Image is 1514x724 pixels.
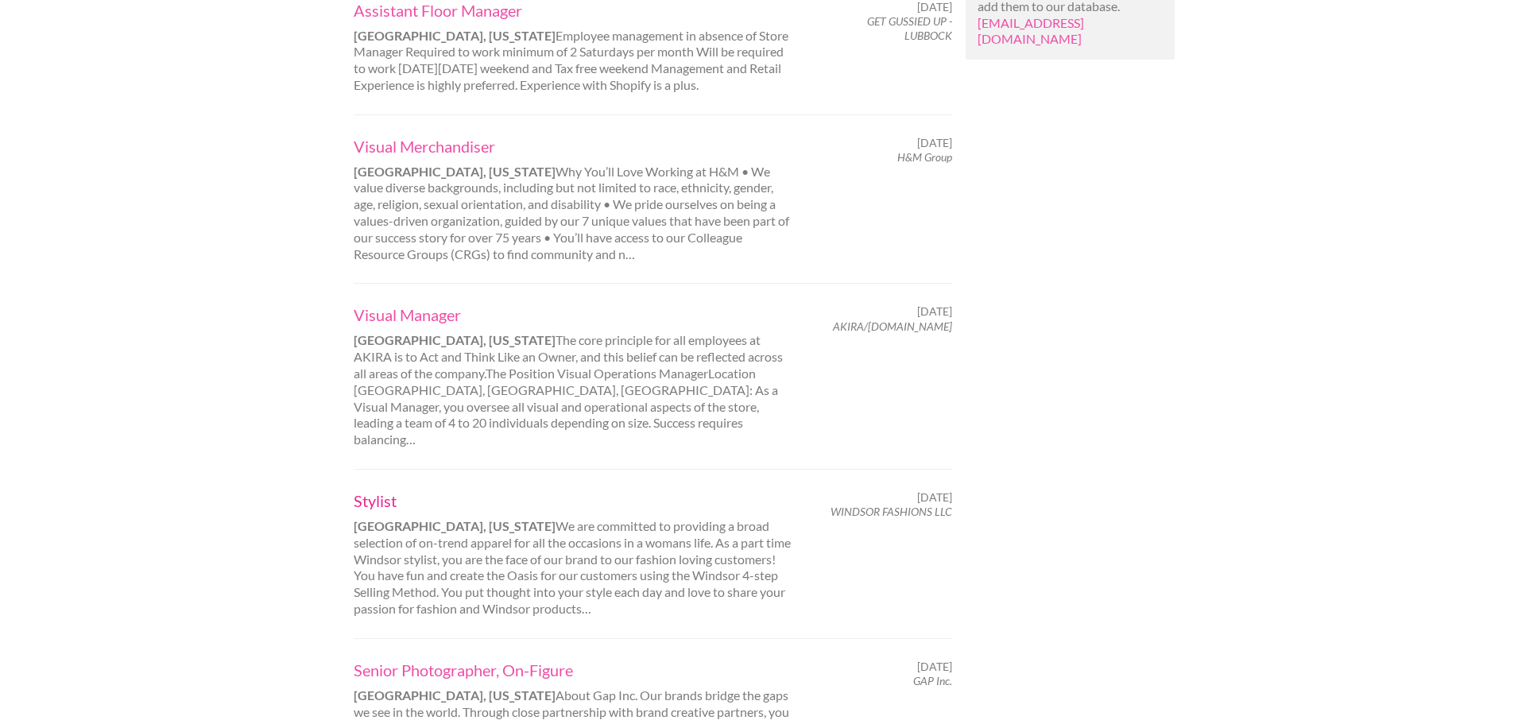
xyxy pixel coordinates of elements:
span: [DATE] [917,490,952,505]
em: H&M Group [897,150,952,164]
strong: [GEOGRAPHIC_DATA], [US_STATE] [354,332,556,347]
a: Stylist [354,490,796,511]
a: Visual Merchandiser [354,136,796,157]
strong: [GEOGRAPHIC_DATA], [US_STATE] [354,28,556,43]
div: We are committed to providing a broad selection of on-trend apparel for all the occasions in a wo... [340,490,810,618]
strong: [GEOGRAPHIC_DATA], [US_STATE] [354,518,556,533]
span: [DATE] [917,304,952,319]
a: [EMAIL_ADDRESS][DOMAIN_NAME] [978,15,1084,47]
a: Visual Manager [354,304,796,325]
div: The core principle for all employees at AKIRA is to Act and Think Like an Owner, and this belief ... [340,304,810,448]
em: GET GUSSIED UP - LUBBOCK [867,14,952,42]
span: [DATE] [917,660,952,674]
em: WINDSOR FASHIONS LLC [831,505,952,518]
span: [DATE] [917,136,952,150]
strong: [GEOGRAPHIC_DATA], [US_STATE] [354,164,556,179]
div: Why You’ll Love Working at H&M • We value diverse backgrounds, including but not limited to race,... [340,136,810,263]
a: Senior Photographer, On-Figure [354,660,796,680]
strong: [GEOGRAPHIC_DATA], [US_STATE] [354,687,556,703]
em: AKIRA/[DOMAIN_NAME] [833,319,952,333]
em: GAP Inc. [913,674,952,687]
